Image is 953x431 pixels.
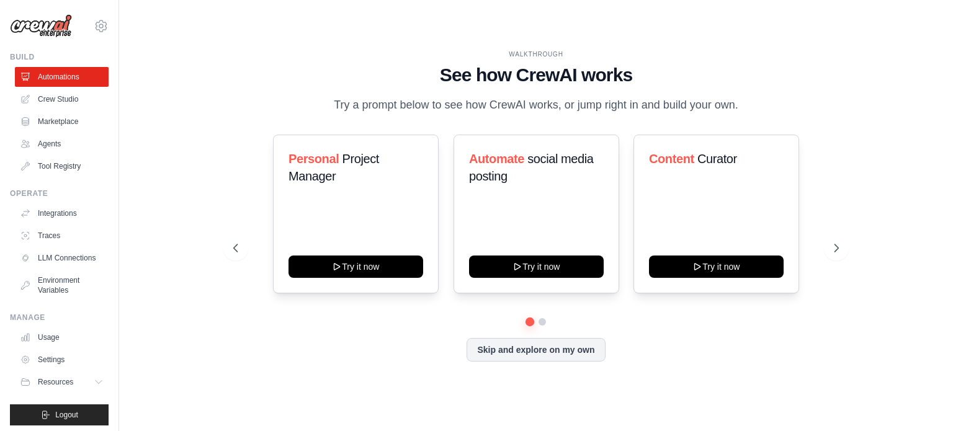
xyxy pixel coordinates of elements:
[10,189,109,198] div: Operate
[15,372,109,392] button: Resources
[328,96,745,114] p: Try a prompt below to see how CrewAI works, or jump right in and build your own.
[10,52,109,62] div: Build
[469,152,594,183] span: social media posting
[469,152,524,166] span: Automate
[15,350,109,370] a: Settings
[55,410,78,420] span: Logout
[289,152,379,183] span: Project Manager
[15,270,109,300] a: Environment Variables
[649,152,694,166] span: Content
[15,226,109,246] a: Traces
[15,134,109,154] a: Agents
[15,248,109,268] a: LLM Connections
[15,67,109,87] a: Automations
[697,152,737,166] span: Curator
[15,112,109,131] a: Marketplace
[233,64,839,86] h1: See how CrewAI works
[10,14,72,38] img: Logo
[289,255,423,278] button: Try it now
[15,89,109,109] a: Crew Studio
[289,152,339,166] span: Personal
[10,404,109,425] button: Logout
[233,50,839,59] div: WALKTHROUGH
[15,327,109,347] a: Usage
[15,203,109,223] a: Integrations
[10,313,109,322] div: Manage
[15,156,109,176] a: Tool Registry
[467,338,605,362] button: Skip and explore on my own
[469,255,604,278] button: Try it now
[649,255,784,278] button: Try it now
[891,371,953,431] iframe: Chat Widget
[38,377,73,387] span: Resources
